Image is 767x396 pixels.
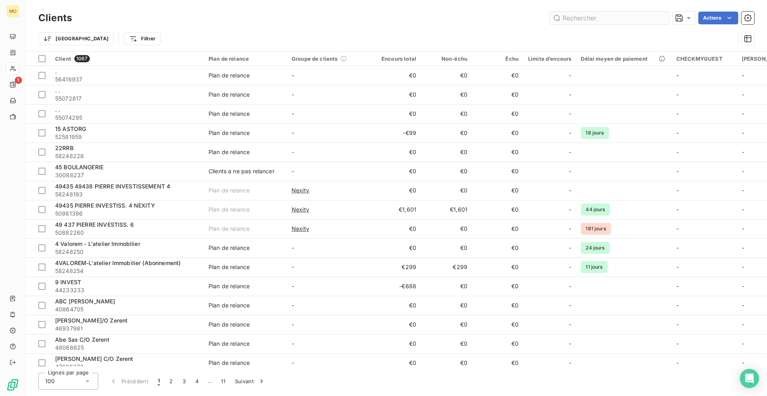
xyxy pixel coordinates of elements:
img: Logo LeanPay [6,378,19,391]
span: . [55,68,57,75]
span: 18 jours [581,127,608,139]
button: 1 [153,373,165,390]
span: ABC [PERSON_NAME] [55,298,115,305]
td: €0 [421,238,472,257]
span: - [676,168,679,174]
td: €0 [472,315,523,334]
td: €0 [370,143,421,162]
span: 1 [158,377,160,385]
span: - [742,225,744,232]
span: 48066625 [55,344,199,352]
button: 4 [191,373,203,390]
td: €299 [370,257,421,277]
span: - [292,110,294,117]
span: - [742,187,744,194]
span: - [742,321,744,328]
button: Actions [698,12,738,24]
span: - [676,321,679,328]
div: Plan de relance [209,340,250,348]
span: 24 jours [581,242,609,254]
div: Limite d’encours [528,55,571,62]
span: - [569,110,571,118]
input: Rechercher [550,12,670,24]
td: €0 [421,162,472,181]
span: 40864705 [55,305,199,313]
span: 55072817 [55,95,199,103]
span: - [292,359,294,366]
td: €0 [370,315,421,334]
span: 1 [15,77,22,84]
button: 2 [165,373,177,390]
span: . . [55,87,60,94]
span: - [676,72,679,79]
span: 47606273 [55,363,199,371]
span: - [569,340,571,348]
span: 49435 PIERRE INVESTISS. 4 NEXITY [55,202,155,209]
span: 9 INVEST [55,279,81,285]
button: Précédent [105,373,153,390]
span: 50882260 [55,229,199,237]
span: - [569,244,571,252]
span: - [292,302,294,309]
span: - [676,263,679,270]
span: - [569,282,571,290]
td: €299 [421,257,472,277]
div: Plan de relance [209,129,250,137]
span: 22RRB [55,145,74,151]
span: 58248228 [55,152,199,160]
div: Plan de relance [209,206,250,214]
span: 49435 49438 PIERRE INVESTISSEMENT 4 [55,183,170,190]
div: Plan de relance [209,301,250,309]
td: €0 [472,143,523,162]
td: €1,601 [421,200,472,219]
span: - [742,283,744,289]
span: - [292,129,294,136]
td: €0 [472,238,523,257]
span: Nexity [292,186,309,194]
span: - [292,283,294,289]
span: [PERSON_NAME]/O Zerent [55,317,127,324]
div: Plan de relance [209,359,250,367]
span: 58248193 [55,190,199,198]
td: €0 [370,66,421,85]
span: 52581959 [55,133,199,141]
span: - [676,340,679,347]
td: €0 [472,296,523,315]
span: - [676,129,679,136]
span: - [742,168,744,174]
span: - [292,263,294,270]
td: €0 [370,238,421,257]
span: . . [55,106,60,113]
td: €0 [421,143,472,162]
div: Plan de relance [209,71,250,79]
td: €0 [421,296,472,315]
td: €0 [421,315,472,334]
span: - [742,91,744,98]
button: [GEOGRAPHIC_DATA] [38,32,114,45]
span: 55074295 [55,114,199,122]
span: Groupe de clients [292,55,338,62]
span: - [742,244,744,251]
span: 46937981 [55,325,199,333]
span: 50981386 [55,210,199,218]
span: - [676,148,679,155]
div: Plan de relance [209,244,250,252]
div: Plan de relance [209,225,250,233]
span: Client [55,55,71,62]
td: €0 [472,123,523,143]
td: €0 [472,66,523,85]
div: Clients a ne pas relancer [209,167,274,175]
span: - [742,129,744,136]
td: €0 [370,296,421,315]
span: 58248254 [55,267,199,275]
span: [PERSON_NAME] C/O Zerent [55,355,133,362]
span: - [742,340,744,347]
span: - [569,167,571,175]
span: - [676,206,679,213]
span: - [676,110,679,117]
td: €0 [472,353,523,372]
span: 45 BOULANGERIE [55,164,103,170]
td: €0 [421,219,472,238]
span: - [292,91,294,98]
span: 181 jours [581,223,610,235]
